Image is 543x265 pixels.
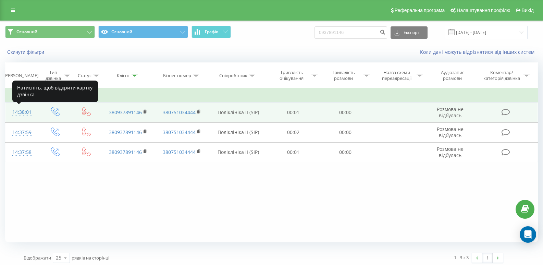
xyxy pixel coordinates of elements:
[117,73,130,79] div: Клієнт
[109,149,142,155] a: 380937891146
[163,73,191,79] div: Бізнес номер
[5,26,95,38] button: Основний
[78,73,91,79] div: Статус
[457,8,510,13] span: Налаштування профілю
[45,70,62,81] div: Тип дзвінка
[267,122,319,142] td: 00:02
[522,8,534,13] span: Вихід
[12,81,98,102] div: Натисніть, щоб відкрити картку дзвінка
[72,255,109,261] span: рядків на сторінці
[5,89,538,103] td: Вчора
[420,49,538,55] a: Коли дані можуть відрізнятися вiд інших систем
[98,26,188,38] button: Основний
[192,26,231,38] button: Графік
[267,142,319,162] td: 00:01
[319,142,371,162] td: 00:00
[109,129,142,135] a: 380937891146
[319,122,371,142] td: 00:00
[319,103,371,122] td: 00:00
[163,129,196,135] a: 380751034444
[24,255,51,261] span: Відображати
[209,103,267,122] td: Поліклініка ІІ (SIP)
[109,109,142,116] a: 380937891146
[219,73,247,79] div: Співробітник
[56,254,61,261] div: 25
[12,106,32,119] div: 14:38:01
[378,70,415,81] div: Назва схеми переадресації
[163,109,196,116] a: 380751034444
[482,70,522,81] div: Коментар/категорія дзвінка
[4,73,38,79] div: [PERSON_NAME]
[12,126,32,139] div: 14:37:59
[267,103,319,122] td: 00:01
[5,49,48,55] button: Скинути фільтри
[391,26,428,39] button: Експорт
[163,149,196,155] a: 380751034444
[273,70,310,81] div: Тривалість очікування
[209,142,267,162] td: Поліклініка ІІ (SIP)
[454,254,469,261] div: 1 - 3 з 3
[437,126,464,138] span: Розмова не відбулась
[209,122,267,142] td: Поліклініка ІІ (SIP)
[12,146,32,159] div: 14:37:58
[314,26,387,39] input: Пошук за номером
[325,70,362,81] div: Тривалість розмови
[431,70,473,81] div: Аудіозапис розмови
[520,226,536,243] div: Open Intercom Messenger
[437,146,464,158] span: Розмова не відбулась
[482,253,493,263] a: 1
[395,8,445,13] span: Реферальна програма
[205,29,218,34] span: Графік
[437,106,464,119] span: Розмова не відбулась
[16,29,37,35] span: Основний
